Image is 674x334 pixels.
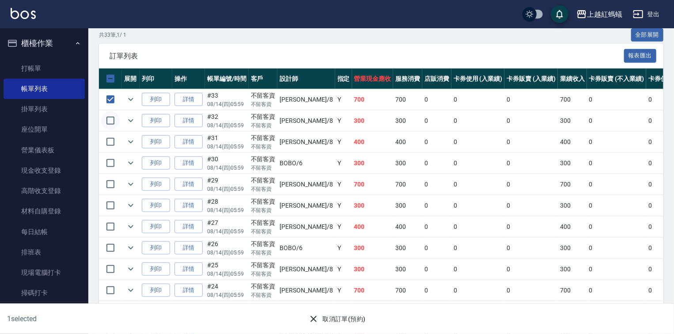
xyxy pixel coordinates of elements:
th: 店販消費 [422,68,451,89]
td: 0 [422,280,451,301]
p: 不留客資 [251,291,276,299]
button: expand row [124,199,137,212]
td: Y [335,216,352,237]
div: 不留客資 [251,261,276,270]
td: 0 [451,153,505,174]
td: 0 [451,132,505,152]
h6: 1 selected [7,313,167,324]
td: 0 [504,301,558,322]
td: 0 [422,132,451,152]
td: [PERSON_NAME] /8 [277,195,335,216]
p: 08/14 (四) 05:59 [207,228,246,235]
div: 不留客資 [251,155,276,164]
td: 300 [352,238,394,258]
p: 不留客資 [251,249,276,257]
td: BOBO /6 [277,153,335,174]
button: 全部展開 [631,28,664,42]
td: #32 [205,110,249,131]
td: 300 [558,259,587,280]
div: 不留客資 [251,91,276,100]
td: BOBO /6 [277,238,335,258]
p: 08/14 (四) 05:59 [207,270,246,278]
td: 400 [352,216,394,237]
td: [PERSON_NAME] /8 [277,259,335,280]
button: 上越紅螞蟻 [573,5,626,23]
div: 不留客資 [251,282,276,291]
td: 0 [504,259,558,280]
td: Y [335,153,352,174]
th: 卡券販賣 (入業績) [504,68,558,89]
td: 0 [422,216,451,237]
th: 設計師 [277,68,335,89]
button: 列印 [142,114,170,128]
td: 300 [352,153,394,174]
td: 400 [352,132,394,152]
td: 0 [587,301,646,322]
p: 不留客資 [251,185,276,193]
td: #28 [205,195,249,216]
td: Y [335,301,352,322]
td: 0 [587,280,646,301]
td: 0 [504,132,558,152]
a: 詳情 [174,93,203,106]
td: 0 [587,132,646,152]
button: 報表匯出 [624,49,657,63]
p: 08/14 (四) 05:59 [207,206,246,214]
a: 詳情 [174,114,203,128]
td: [PERSON_NAME] /8 [277,89,335,110]
th: 營業現金應收 [352,68,394,89]
td: 300 [352,259,394,280]
p: 08/14 (四) 05:59 [207,143,246,151]
td: 0 [504,110,558,131]
td: 0 [422,259,451,280]
td: Y [335,259,352,280]
button: 取消訂單(預約) [305,311,369,327]
th: 業績收入 [558,68,587,89]
td: [PERSON_NAME] /8 [277,280,335,301]
th: 服務消費 [393,68,422,89]
td: 0 [451,174,505,195]
p: 不留客資 [251,143,276,151]
td: #31 [205,132,249,152]
a: 高階收支登錄 [4,181,85,201]
td: 0 [422,238,451,258]
a: 材料自購登錄 [4,201,85,221]
p: 不留客資 [251,121,276,129]
div: 不留客資 [251,176,276,185]
p: 08/14 (四) 05:59 [207,185,246,193]
p: 共 33 筆, 1 / 1 [99,31,126,39]
span: 訂單列表 [110,52,624,61]
td: 300 [393,153,422,174]
img: Logo [11,8,36,19]
td: 0 [504,153,558,174]
td: 0 [504,280,558,301]
a: 座位開單 [4,119,85,140]
td: 300 [558,110,587,131]
td: 300 [393,259,422,280]
a: 報表匯出 [624,51,657,60]
td: [PERSON_NAME] /8 [277,301,335,322]
td: 0 [587,195,646,216]
td: Y [335,174,352,195]
td: 700 [558,174,587,195]
div: 上越紅螞蟻 [587,9,622,20]
td: 700 [352,280,394,301]
td: 0 [587,110,646,131]
td: [PERSON_NAME] /8 [277,132,335,152]
a: 詳情 [174,156,203,170]
td: 0 [587,259,646,280]
td: 0 [451,259,505,280]
th: 展開 [122,68,140,89]
td: 700 [393,89,422,110]
button: 列印 [142,241,170,255]
td: 0 [504,216,558,237]
button: expand row [124,93,137,106]
button: 列印 [142,178,170,191]
button: 登出 [629,6,663,23]
td: 300 [352,195,394,216]
td: 300 [558,238,587,258]
td: Y [335,195,352,216]
button: 列印 [142,262,170,276]
p: 08/14 (四) 05:59 [207,291,246,299]
a: 掃碼打卡 [4,283,85,303]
